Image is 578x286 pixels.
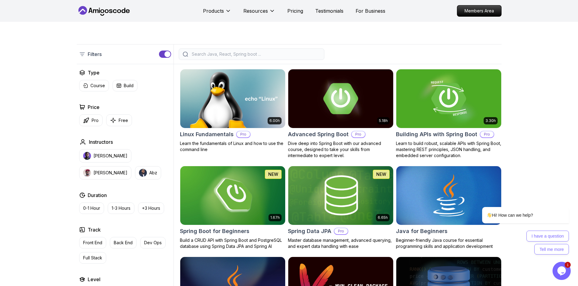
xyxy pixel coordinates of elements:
p: 0-1 Hour [83,205,100,211]
p: 6.00h [269,118,280,123]
h2: Level [88,276,100,283]
p: Dev Ops [144,240,162,246]
img: Linux Fundamentals card [180,69,285,128]
button: Free [106,114,132,126]
input: Search Java, React, Spring boot ... [191,51,320,57]
p: Pro [334,228,348,234]
p: NEW [268,171,278,177]
h2: Spring Data JPA [288,227,331,235]
a: Spring Boot for Beginners card1.67hNEWSpring Boot for BeginnersBuild a CRUD API with Spring Boot ... [180,166,286,249]
a: Members Area [457,5,502,17]
button: Products [203,7,231,19]
a: For Business [356,7,385,15]
iframe: chat widget [463,152,572,259]
h2: Track [88,226,101,233]
p: Pro [352,131,365,137]
button: Course [79,80,109,91]
p: Full Stack [83,255,102,261]
h2: Duration [88,192,107,199]
a: Java for Beginners card2.41hJava for BeginnersBeginner-friendly Java course for essential program... [396,166,502,249]
p: Pro [237,131,250,137]
h2: Building APIs with Spring Boot [396,130,477,139]
p: 1-3 Hours [112,205,130,211]
p: Pro [480,131,494,137]
button: Front End [79,237,106,248]
p: Filters [88,51,102,58]
button: Resources [243,7,275,19]
img: Java for Beginners card [396,166,501,225]
p: Build [124,83,134,89]
button: Back End [110,237,137,248]
button: +3 Hours [138,202,164,214]
img: Building APIs with Spring Boot card [396,69,501,128]
h2: Spring Boot for Beginners [180,227,249,235]
iframe: chat widget [553,262,572,280]
p: Members Area [457,5,501,16]
button: 1-3 Hours [108,202,134,214]
h2: Type [88,69,100,76]
p: Build a CRUD API with Spring Boot and PostgreSQL database using Spring Data JPA and Spring AI [180,237,286,249]
p: Dive deep into Spring Boot with our advanced course, designed to take your skills from intermedia... [288,140,394,159]
a: Advanced Spring Boot card5.18hAdvanced Spring BootProDive deep into Spring Boot with our advanced... [288,69,394,159]
p: NEW [376,171,386,177]
p: Resources [243,7,268,15]
img: Spring Boot for Beginners card [180,166,285,225]
button: instructor img[PERSON_NAME] [79,149,131,163]
button: Full Stack [79,252,106,264]
img: instructor img [83,152,91,160]
button: Pro [79,114,103,126]
p: Beginner-friendly Java course for essential programming skills and application development [396,237,502,249]
a: Linux Fundamentals card6.00hLinux FundamentalsProLearn the fundamentals of Linux and how to use t... [180,69,286,153]
button: Dev Ops [140,237,166,248]
p: Abz [149,170,157,176]
p: 3.30h [485,118,496,123]
h2: Linux Fundamentals [180,130,234,139]
p: Products [203,7,224,15]
p: +3 Hours [142,205,160,211]
button: 0-1 Hour [79,202,104,214]
p: Master database management, advanced querying, and expert data handling with ease [288,237,394,249]
p: Back End [114,240,133,246]
h2: Advanced Spring Boot [288,130,349,139]
p: 6.65h [378,215,388,220]
p: Learn the fundamentals of Linux and how to use the command line [180,140,286,153]
button: Build [113,80,137,91]
p: Front End [83,240,102,246]
button: instructor imgAbz [135,166,161,179]
p: Learn to build robust, scalable APIs with Spring Boot, mastering REST principles, JSON handling, ... [396,140,502,159]
p: Pro [92,117,99,123]
h2: Instructors [89,138,113,146]
p: 5.18h [379,118,388,123]
h2: Price [88,104,100,111]
p: 1.67h [270,215,280,220]
img: Advanced Spring Boot card [288,69,393,128]
p: [PERSON_NAME] [93,170,127,176]
img: instructor img [83,169,91,177]
p: Free [119,117,128,123]
h2: Java for Beginners [396,227,448,235]
img: instructor img [139,169,147,177]
img: Spring Data JPA card [288,166,393,225]
p: [PERSON_NAME] [93,153,127,159]
a: Building APIs with Spring Boot card3.30hBuilding APIs with Spring BootProLearn to build robust, s... [396,69,502,159]
a: Spring Data JPA card6.65hNEWSpring Data JPAProMaster database management, advanced querying, and ... [288,166,394,249]
p: Course [90,83,105,89]
a: Pricing [287,7,303,15]
button: instructor img[PERSON_NAME] [79,166,131,179]
a: Testimonials [315,7,343,15]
